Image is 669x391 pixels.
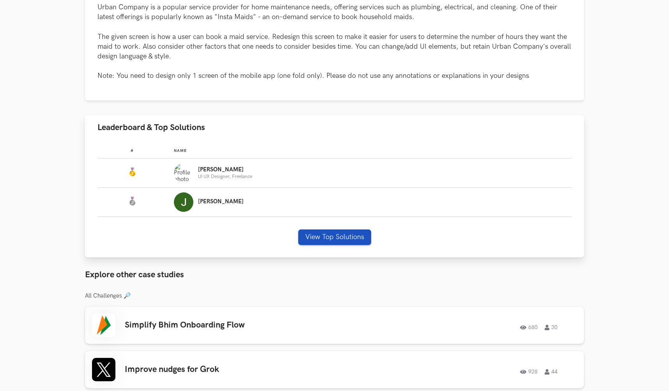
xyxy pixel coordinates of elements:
[85,306,584,344] a: Simplify Bhim Onboarding Flow68030
[97,142,572,217] table: Leaderboard
[127,167,137,177] img: Gold Medal
[97,2,572,81] p: Urban Company is a popular service provider for home maintenance needs, offering services such as...
[520,325,538,330] span: 680
[174,192,193,212] img: Profile photo
[131,148,134,153] span: #
[174,148,187,153] span: Name
[97,122,205,133] span: Leaderboard & Top Solutions
[125,320,346,330] h3: Simplify Bhim Onboarding Flow
[198,174,252,179] p: UI UX Designer, Freelance
[127,197,137,206] img: Silver Medal
[85,140,584,257] div: Leaderboard & Top Solutions
[85,270,584,280] h3: Explore other case studies
[85,115,584,140] button: Leaderboard & Top Solutions
[545,325,557,330] span: 30
[174,163,193,183] img: Profile photo
[85,292,584,299] h3: All Challenges 🔎
[198,167,252,173] p: [PERSON_NAME]
[125,365,346,375] h3: Improve nudges for Grok
[545,369,557,375] span: 44
[520,369,538,375] span: 928
[85,351,584,388] a: Improve nudges for Grok92844
[298,229,371,245] button: View Top Solutions
[198,199,244,205] p: [PERSON_NAME]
